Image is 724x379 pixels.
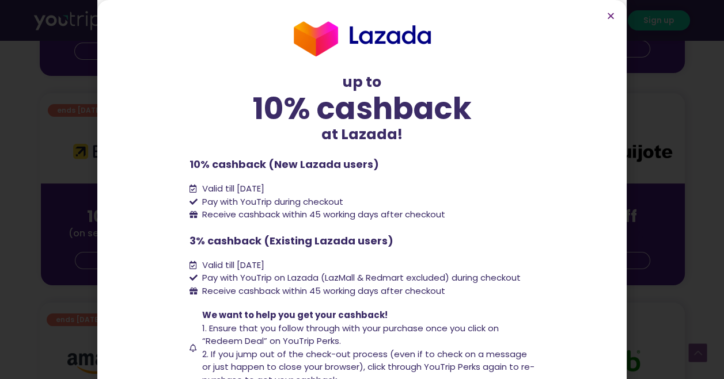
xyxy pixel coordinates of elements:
span: We want to help you get your cashback! [202,309,388,321]
span: Pay with YouTrip during checkout [199,196,343,209]
a: Close [607,12,615,20]
p: 10% cashback (New Lazada users) [189,156,535,172]
span: 1. Ensure that you follow through with your purchase once you click on “Redeem Deal” on YouTrip P... [202,322,499,347]
div: up to at Lazada! [189,71,535,145]
span: Receive cashback within 45 working days after checkout [199,285,445,298]
span: Receive cashback within 45 working days after checkout [199,208,445,221]
p: 3% cashback (Existing Lazada users) [189,233,535,248]
div: 10% cashback [189,93,535,124]
span: Pay with YouTrip on Lazada (LazMall & Redmart excluded) during checkout [199,271,521,285]
span: Valid till [DATE] [199,182,264,196]
span: Valid till [DATE] [199,259,264,272]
